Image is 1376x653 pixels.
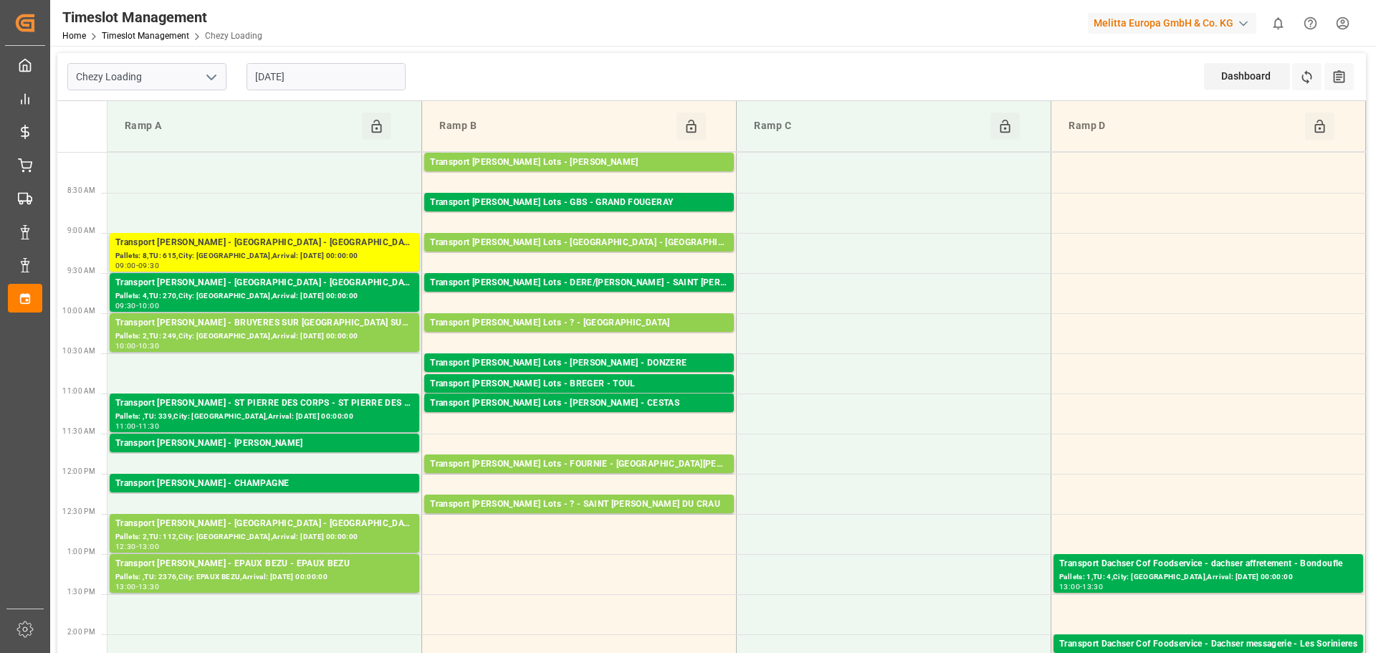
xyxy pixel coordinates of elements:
div: Melitta Europa GmbH & Co. KG [1088,13,1256,34]
div: Transport [PERSON_NAME] Lots - [PERSON_NAME] - CESTAS [430,396,728,411]
div: Pallets: 1,TU: 684,City: [GEOGRAPHIC_DATA][PERSON_NAME],Arrival: [DATE] 00:00:00 [430,290,728,302]
div: Transport [PERSON_NAME] - CHAMPAGNE [115,477,414,491]
div: 10:30 [138,343,159,349]
span: 10:30 AM [62,347,95,355]
div: Pallets: 1,TU: 4,City: [GEOGRAPHIC_DATA],Arrival: [DATE] 00:00:00 [1059,571,1357,583]
div: 09:30 [138,262,159,269]
div: - [136,343,138,349]
div: Transport [PERSON_NAME] - [GEOGRAPHIC_DATA] - [GEOGRAPHIC_DATA] [115,236,414,250]
div: 11:30 [138,423,159,429]
div: Transport [PERSON_NAME] Lots - ? - SAINT [PERSON_NAME] DU CRAU [430,497,728,512]
input: Type to search/select [67,63,226,90]
button: show 0 new notifications [1262,7,1294,39]
div: Pallets: 3,TU: 56,City: DONZERE,Arrival: [DATE] 00:00:00 [430,371,728,383]
span: 10:00 AM [62,307,95,315]
button: open menu [200,66,221,88]
span: 12:30 PM [62,507,95,515]
div: Transport [PERSON_NAME] Lots - DERE/[PERSON_NAME] - SAINT [PERSON_NAME] DU CRAU [430,276,728,290]
div: Pallets: 3,TU: 148,City: [GEOGRAPHIC_DATA],Arrival: [DATE] 00:00:00 [115,491,414,503]
div: 09:30 [115,302,136,309]
div: Transport [PERSON_NAME] - EPAUX BEZU - EPAUX BEZU [115,557,414,571]
div: Transport [PERSON_NAME] Lots - BREGER - TOUL [430,377,728,391]
div: Pallets: 27,TU: 1444,City: MAUCHAMPS,Arrival: [DATE] 00:00:00 [430,330,728,343]
div: Ramp C [748,113,990,140]
div: Transport [PERSON_NAME] Lots - GBS - GRAND FOUGERAY [430,196,728,210]
div: Pallets: 11,TU: 922,City: [GEOGRAPHIC_DATA],Arrival: [DATE] 00:00:00 [430,210,728,222]
span: 1:00 PM [67,548,95,556]
div: Transport Dachser Cof Foodservice - Dachser messagerie - Les Sorinieres [1059,637,1357,652]
div: Timeslot Management [62,6,262,28]
button: Melitta Europa GmbH & Co. KG [1088,9,1262,37]
div: Pallets: ,TU: 113,City: CESTAS,Arrival: [DATE] 00:00:00 [430,411,728,423]
div: Pallets: 4,TU: 270,City: [GEOGRAPHIC_DATA],Arrival: [DATE] 00:00:00 [115,290,414,302]
div: - [136,262,138,269]
div: Pallets: 2,TU: 112,City: [GEOGRAPHIC_DATA],Arrival: [DATE] 00:00:00 [430,391,728,404]
div: 13:00 [115,583,136,590]
div: Transport [PERSON_NAME] - [PERSON_NAME] [115,437,414,451]
div: 13:30 [1082,583,1103,590]
a: Home [62,31,86,41]
span: 1:30 PM [67,588,95,596]
div: Transport [PERSON_NAME] Lots - [PERSON_NAME] [430,156,728,170]
div: 13:00 [138,543,159,550]
div: Transport [PERSON_NAME] - ST PIERRE DES CORPS - ST PIERRE DES CORPS [115,396,414,411]
div: Ramp D [1063,113,1305,140]
div: - [136,302,138,309]
div: - [136,423,138,429]
div: Ramp B [434,113,676,140]
div: 10:00 [138,302,159,309]
div: Ramp A [119,113,362,140]
div: Pallets: 8,TU: 615,City: [GEOGRAPHIC_DATA],Arrival: [DATE] 00:00:00 [115,250,414,262]
div: Transport [PERSON_NAME] Lots - [PERSON_NAME] - DONZERE [430,356,728,371]
span: 9:00 AM [67,227,95,234]
div: Transport [PERSON_NAME] - BRUYERES SUR [GEOGRAPHIC_DATA] SUR [GEOGRAPHIC_DATA] [115,316,414,330]
div: - [136,583,138,590]
div: Transport [PERSON_NAME] Lots - FOURNIE - [GEOGRAPHIC_DATA][PERSON_NAME] [430,457,728,472]
button: Help Center [1294,7,1327,39]
span: 11:30 AM [62,427,95,435]
div: Transport Dachser Cof Foodservice - dachser affretement - Bondoufle [1059,557,1357,571]
div: - [1080,583,1082,590]
div: Dashboard [1204,63,1290,90]
div: 11:00 [115,423,136,429]
div: Pallets: ,TU: 339,City: [GEOGRAPHIC_DATA],Arrival: [DATE] 00:00:00 [115,411,414,423]
span: 11:00 AM [62,387,95,395]
div: Pallets: 12,TU: 95,City: [GEOGRAPHIC_DATA],Arrival: [DATE] 00:00:00 [430,170,728,182]
div: 13:30 [138,583,159,590]
div: 10:00 [115,343,136,349]
div: Transport [PERSON_NAME] - [GEOGRAPHIC_DATA] - [GEOGRAPHIC_DATA] [115,276,414,290]
span: 2:00 PM [67,628,95,636]
div: Pallets: ,TU: 88,City: [GEOGRAPHIC_DATA],Arrival: [DATE] 00:00:00 [430,250,728,262]
div: 09:00 [115,262,136,269]
div: Transport [PERSON_NAME] Lots - ? - [GEOGRAPHIC_DATA] [430,316,728,330]
div: 12:30 [115,543,136,550]
span: 8:30 AM [67,186,95,194]
div: Pallets: ,TU: 100,City: [GEOGRAPHIC_DATA],Arrival: [DATE] 00:00:00 [115,451,414,463]
div: 13:00 [1059,583,1080,590]
div: Pallets: 11,TU: 261,City: [GEOGRAPHIC_DATA][PERSON_NAME],Arrival: [DATE] 00:00:00 [430,512,728,524]
div: Transport [PERSON_NAME] - [GEOGRAPHIC_DATA] - [GEOGRAPHIC_DATA] [115,517,414,531]
div: Pallets: ,TU: 2376,City: EPAUX BEZU,Arrival: [DATE] 00:00:00 [115,571,414,583]
div: Pallets: ,TU: 61,City: [GEOGRAPHIC_DATA][PERSON_NAME],Arrival: [DATE] 00:00:00 [430,472,728,484]
span: 12:00 PM [62,467,95,475]
input: DD-MM-YYYY [247,63,406,90]
div: - [136,543,138,550]
div: Transport [PERSON_NAME] Lots - [GEOGRAPHIC_DATA] - [GEOGRAPHIC_DATA] [430,236,728,250]
div: Pallets: 2,TU: 112,City: [GEOGRAPHIC_DATA],Arrival: [DATE] 00:00:00 [115,531,414,543]
div: Pallets: 2,TU: 249,City: [GEOGRAPHIC_DATA],Arrival: [DATE] 00:00:00 [115,330,414,343]
span: 9:30 AM [67,267,95,275]
a: Timeslot Management [102,31,189,41]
